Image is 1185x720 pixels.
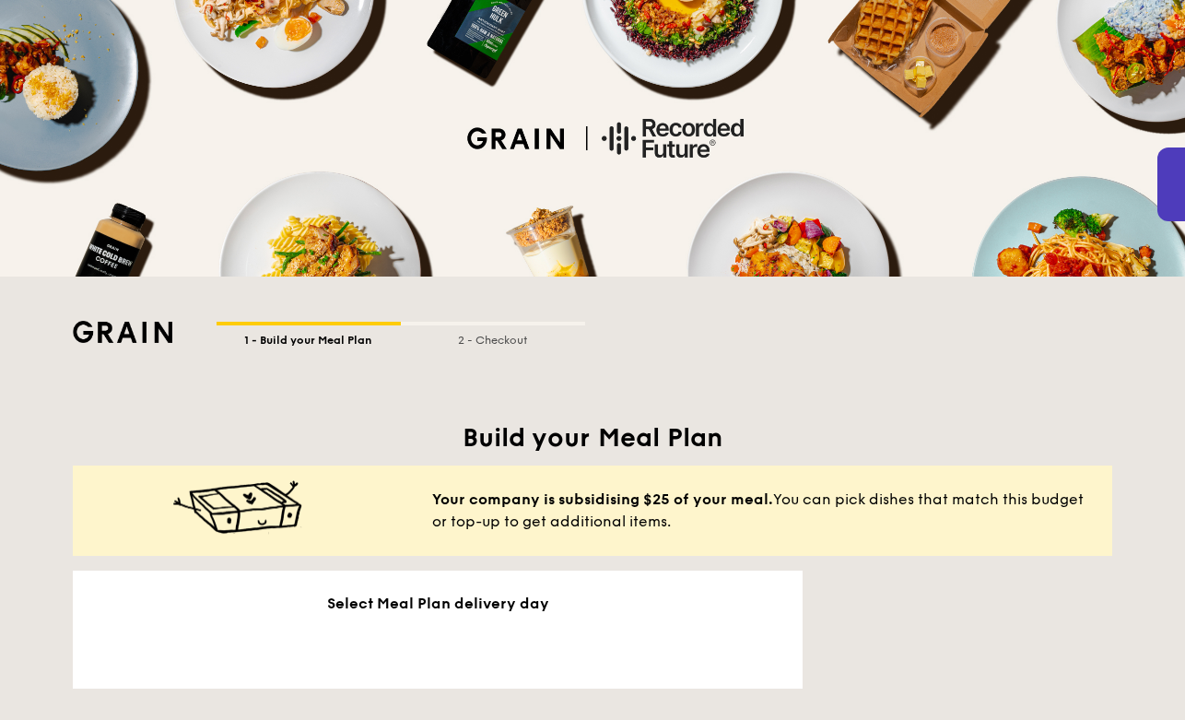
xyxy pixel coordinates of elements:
[432,490,773,508] b: Your company is subsidising $25 of your meal.
[401,325,585,348] div: 2 - Checkout
[432,489,1097,533] span: You can pick dishes that match this budget or top-up to get additional items.
[73,421,1112,454] h1: Build your Meal Plan
[73,321,172,343] img: Grain
[173,480,302,536] img: meal-happy@2x.c9d3c595.png
[73,571,803,689] div: Select Meal Plan delivery day
[217,325,401,348] div: 1 - Build your Meal Plan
